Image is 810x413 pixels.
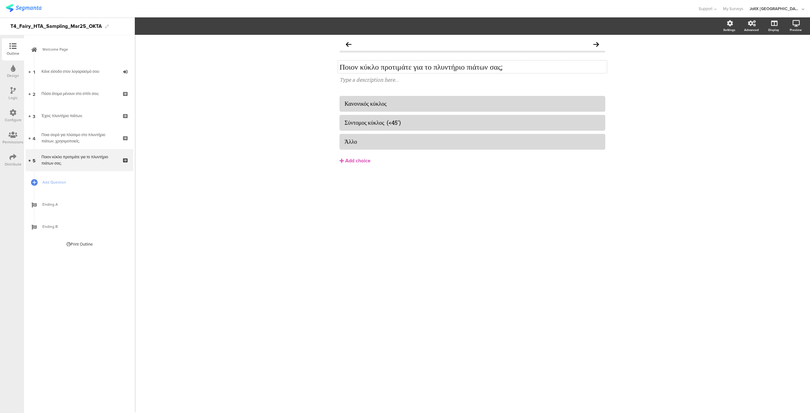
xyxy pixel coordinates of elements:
div: Έχεις πλυντήριο πιάτων; [41,113,117,119]
div: Configure [5,117,22,123]
span: Ending A [42,201,123,208]
div: Permissions [3,139,23,145]
span: Welcome Page [42,46,123,53]
span: 5 [33,157,35,164]
div: Κανονικός κύκλος [345,100,600,107]
div: Ποια σειρά για πλύσιμο στο πλυντήριο πιάτων, χρησιμοποιείς; [41,132,117,144]
div: Settings [723,28,735,32]
span: 4 [33,135,35,141]
span: 1 [33,68,35,75]
span: 3 [33,112,35,119]
img: segmanta logo [6,4,41,12]
div: Distribute [5,161,22,167]
span: Add Question [42,179,123,185]
div: Σύντομος κύκλος (<45') [345,119,600,126]
a: 1 Κάνε είσοδο στον λογαριασμό σου: [26,60,133,83]
div: JoltX [GEOGRAPHIC_DATA] [750,6,800,12]
span: Support [699,6,713,12]
div: Add choice [345,158,371,164]
div: Κάνε είσοδο στον λογαριασμό σου: [41,68,117,75]
p: Ποιον κύκλο προτιμάτε για το πλυντήριο πιάτων σας; [340,62,605,72]
a: 5 Ποιον κύκλο προτιμάτε για το πλυντήριο πιάτων σας; [26,149,133,171]
div: Άλλο [345,138,600,145]
a: Welcome Page [26,38,133,60]
div: Ποιον κύκλο προτιμάτε για το πλυντήριο πιάτων σας; [41,154,117,166]
a: Ending A [26,193,133,216]
button: Add choice [340,153,605,169]
a: Ending B [26,216,133,238]
a: 2 Πόσα άτομα μένουν στο σπίτι σου; [26,83,133,105]
div: Display [768,28,779,32]
div: T4_Fairy_HTA_Sampling_Mar25_OKTA [10,21,102,31]
a: 4 Ποια σειρά για πλύσιμο στο πλυντήριο πιάτων, χρησιμοποιείς; [26,127,133,149]
span: 2 [33,90,35,97]
div: Advanced [744,28,759,32]
div: Print Outline [66,241,93,247]
div: Preview [790,28,802,32]
div: Outline [7,51,19,56]
div: Πόσα άτομα μένουν στο σπίτι σου; [41,91,117,97]
div: Logic [9,95,18,101]
div: Type a description here... [340,76,605,83]
div: Design [7,73,19,78]
span: Ending B [42,223,123,230]
a: 3 Έχεις πλυντήριο πιάτων; [26,105,133,127]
